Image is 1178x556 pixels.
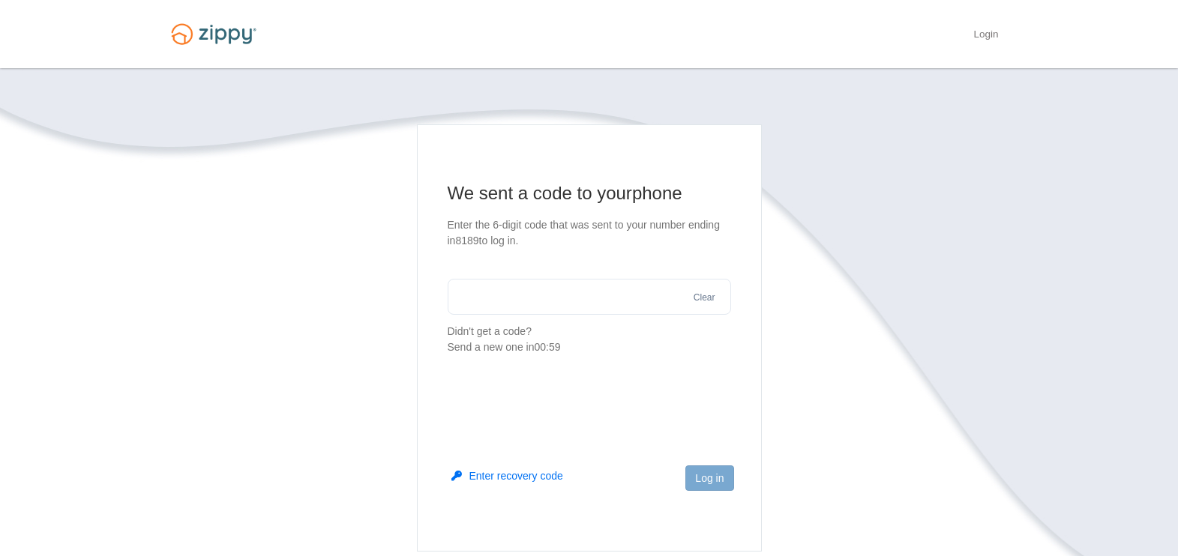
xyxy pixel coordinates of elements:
button: Enter recovery code [451,468,563,483]
a: Login [973,28,998,43]
button: Log in [685,465,733,491]
div: Send a new one in 00:59 [448,339,731,355]
p: Enter the 6-digit code that was sent to your number ending in 8189 to log in. [448,217,731,249]
button: Clear [689,291,720,305]
p: Didn't get a code? [448,324,731,355]
h1: We sent a code to your phone [448,181,731,205]
img: Logo [162,16,265,52]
